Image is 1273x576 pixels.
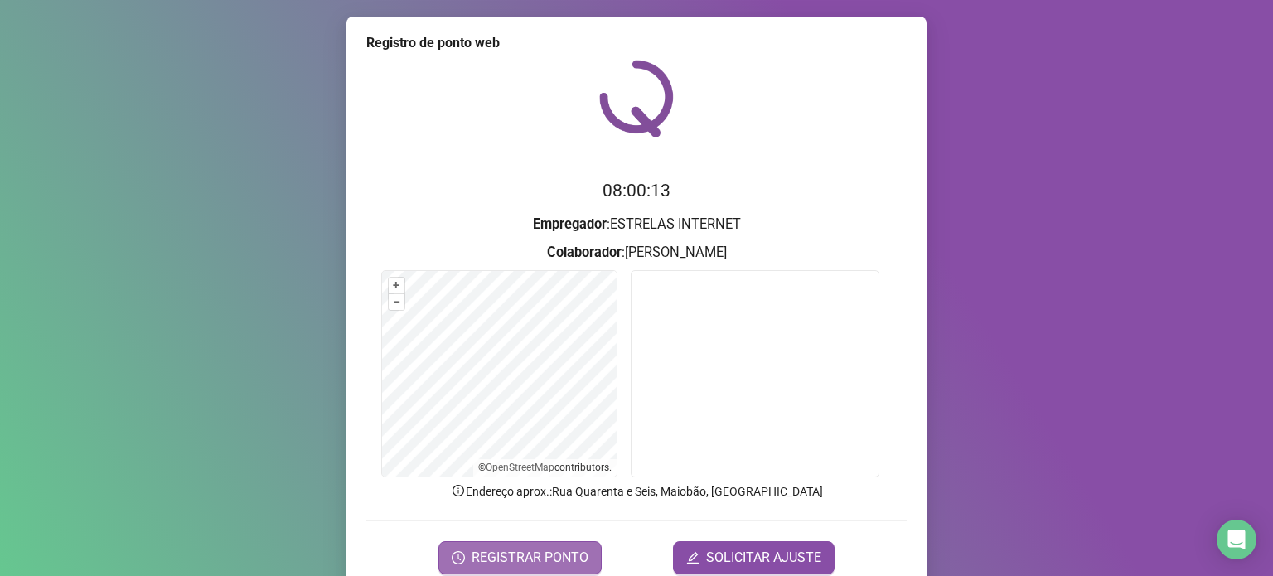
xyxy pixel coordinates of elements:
[451,483,466,498] span: info-circle
[603,181,670,201] time: 08:00:13
[452,551,465,564] span: clock-circle
[547,244,622,260] strong: Colaborador
[472,548,588,568] span: REGISTRAR PONTO
[599,60,674,137] img: QRPoint
[389,278,404,293] button: +
[533,216,607,232] strong: Empregador
[1217,520,1256,559] div: Open Intercom Messenger
[366,33,907,53] div: Registro de ponto web
[706,548,821,568] span: SOLICITAR AJUSTE
[486,462,554,473] a: OpenStreetMap
[673,541,835,574] button: editSOLICITAR AJUSTE
[389,294,404,310] button: –
[438,541,602,574] button: REGISTRAR PONTO
[366,482,907,501] p: Endereço aprox. : Rua Quarenta e Seis, Maiobão, [GEOGRAPHIC_DATA]
[366,242,907,264] h3: : [PERSON_NAME]
[686,551,699,564] span: edit
[478,462,612,473] li: © contributors.
[366,214,907,235] h3: : ESTRELAS INTERNET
